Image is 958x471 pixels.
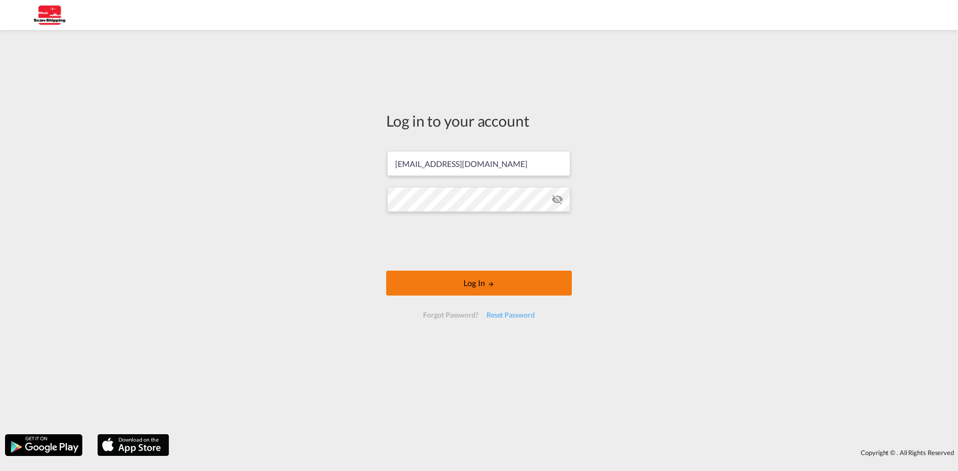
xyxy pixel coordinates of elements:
[4,433,83,457] img: google.png
[174,444,958,461] div: Copyright © . All Rights Reserved
[482,306,539,324] div: Reset Password
[387,151,570,176] input: Enter email/phone number
[386,271,572,296] button: LOGIN
[403,222,555,261] iframe: reCAPTCHA
[386,110,572,131] div: Log in to your account
[551,193,563,205] md-icon: icon-eye-off
[15,4,82,26] img: 123b615026f311ee80dabbd30bc9e10f.jpg
[96,433,170,457] img: apple.png
[419,306,482,324] div: Forgot Password?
